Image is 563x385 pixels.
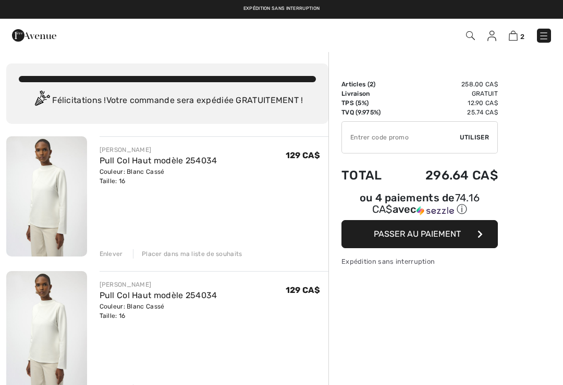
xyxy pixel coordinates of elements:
td: TPS (5%) [341,98,397,108]
span: Utiliser [460,133,489,142]
a: Pull Col Haut modèle 254034 [100,290,217,300]
a: Pull Col Haut modèle 254034 [100,156,217,165]
input: Code promo [342,122,460,153]
td: Gratuit [397,89,498,98]
div: Placer dans ma liste de souhaits [133,249,242,259]
img: Pull Col Haut modèle 254034 [6,136,87,256]
img: Congratulation2.svg [31,91,52,111]
img: Mes infos [487,31,496,41]
span: 129 CA$ [286,150,320,160]
div: [PERSON_NAME] [100,145,217,155]
td: 12.90 CA$ [397,98,498,108]
td: TVQ (9.975%) [341,108,397,117]
a: 2 [509,29,524,42]
td: Livraison [341,89,397,98]
td: Total [341,158,397,193]
img: Recherche [466,31,475,40]
span: 129 CA$ [286,285,320,295]
td: 296.64 CA$ [397,158,498,193]
img: Panier d'achat [509,31,518,41]
img: Menu [538,31,549,41]
a: 1ère Avenue [12,30,56,40]
div: Couleur: Blanc Cassé Taille: 16 [100,167,217,186]
div: [PERSON_NAME] [100,280,217,289]
span: 2 [370,81,373,88]
span: Passer au paiement [374,229,461,239]
img: 1ère Avenue [12,25,56,46]
div: Félicitations ! Votre commande sera expédiée GRATUITEMENT ! [19,91,316,111]
img: Sezzle [417,206,454,215]
div: Enlever [100,249,123,259]
td: 25.74 CA$ [397,108,498,117]
div: Expédition sans interruption [341,256,498,266]
span: 2 [520,33,524,41]
div: ou 4 paiements de74.16 CA$avecSezzle Cliquez pour en savoir plus sur Sezzle [341,193,498,220]
td: 258.00 CA$ [397,80,498,89]
div: Couleur: Blanc Cassé Taille: 16 [100,302,217,320]
div: ou 4 paiements de avec [341,193,498,216]
button: Passer au paiement [341,220,498,248]
td: Articles ( ) [341,80,397,89]
span: 74.16 CA$ [372,191,480,215]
